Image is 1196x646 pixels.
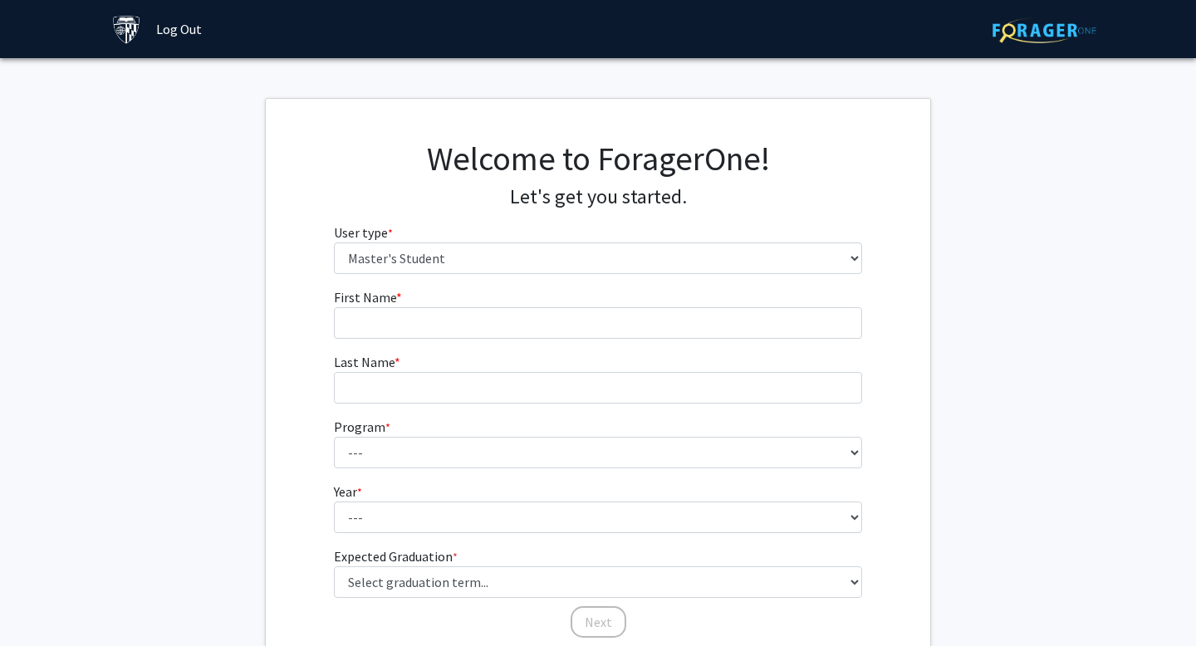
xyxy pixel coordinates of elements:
[334,417,390,437] label: Program
[334,223,393,242] label: User type
[12,571,71,634] iframe: Chat
[571,606,626,638] button: Next
[334,482,362,502] label: Year
[334,185,863,209] h4: Let's get you started.
[993,17,1096,43] img: ForagerOne Logo
[112,15,141,44] img: Johns Hopkins University Logo
[334,546,458,566] label: Expected Graduation
[334,139,863,179] h1: Welcome to ForagerOne!
[334,289,396,306] span: First Name
[334,354,395,370] span: Last Name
